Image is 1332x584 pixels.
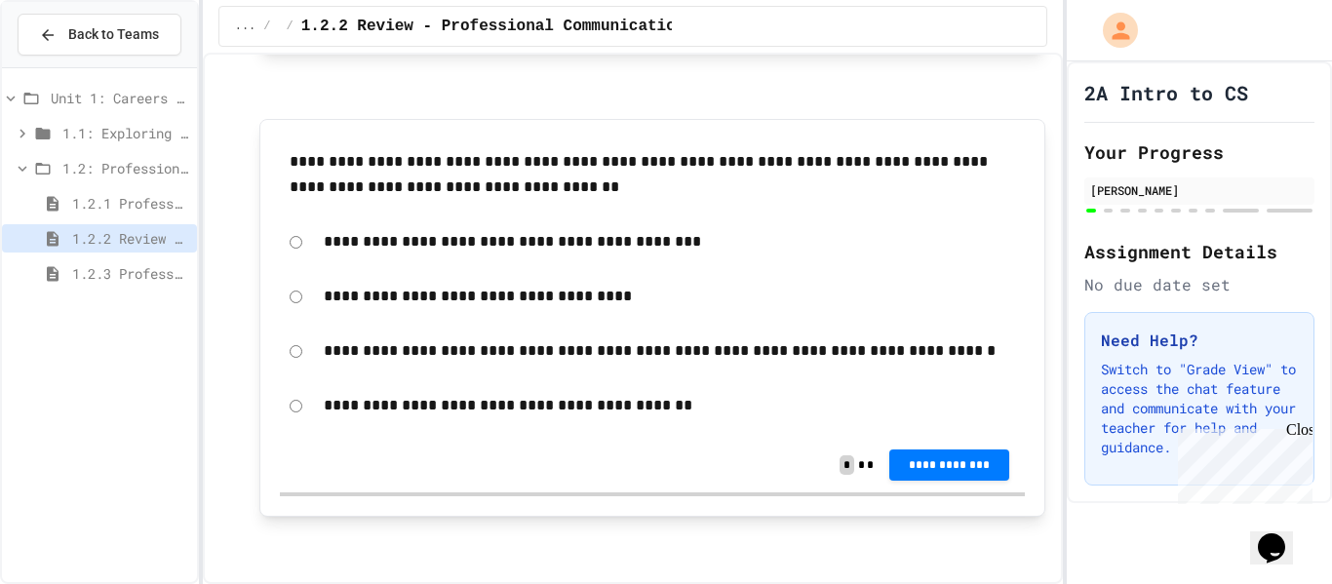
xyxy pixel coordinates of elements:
[263,19,270,34] span: /
[72,228,189,249] span: 1.2.2 Review - Professional Communication
[72,193,189,214] span: 1.2.1 Professional Communication
[8,8,135,124] div: Chat with us now!Close
[1101,360,1298,457] p: Switch to "Grade View" to access the chat feature and communicate with your teacher for help and ...
[62,123,189,143] span: 1.1: Exploring CS Careers
[287,19,294,34] span: /
[301,15,686,38] span: 1.2.2 Review - Professional Communication
[51,88,189,108] span: Unit 1: Careers & Professionalism
[1170,421,1312,504] iframe: chat widget
[1082,8,1143,53] div: My Account
[1084,238,1314,265] h2: Assignment Details
[1101,329,1298,352] h3: Need Help?
[68,24,159,45] span: Back to Teams
[1084,79,1248,106] h1: 2A Intro to CS
[1084,273,1314,296] div: No due date set
[1250,506,1312,565] iframe: chat widget
[72,263,189,284] span: 1.2.3 Professional Communication Challenge
[1090,181,1309,199] div: [PERSON_NAME]
[18,14,181,56] button: Back to Teams
[62,158,189,178] span: 1.2: Professional Communication
[1084,138,1314,166] h2: Your Progress
[235,19,256,34] span: ...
